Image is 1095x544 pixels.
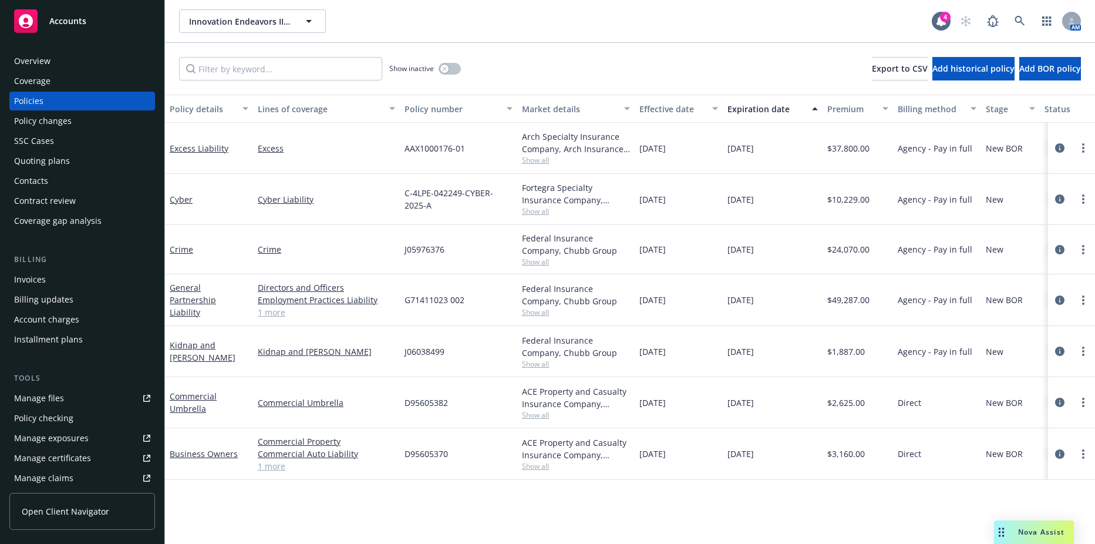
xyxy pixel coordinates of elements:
[405,448,448,460] span: D95605370
[1019,57,1081,80] button: Add BOR policy
[9,172,155,190] a: Contacts
[1035,9,1059,33] a: Switch app
[639,243,666,256] span: [DATE]
[522,334,630,359] div: Federal Insurance Company, Chubb Group
[9,429,155,448] a: Manage exposures
[639,294,666,306] span: [DATE]
[1019,63,1081,74] span: Add BOR policy
[1076,141,1090,155] a: more
[898,193,972,206] span: Agency - Pay in full
[827,448,865,460] span: $3,160.00
[258,243,395,256] a: Crime
[9,270,155,289] a: Invoices
[517,95,635,123] button: Market details
[1053,344,1067,358] a: circleInformation
[14,172,48,190] div: Contacts
[940,12,951,22] div: 4
[898,243,972,256] span: Agency - Pay in full
[22,505,109,518] span: Open Client Navigator
[14,409,73,428] div: Policy checking
[898,448,921,460] span: Direct
[258,103,382,115] div: Lines of coverage
[405,294,464,306] span: G71411023 002
[9,211,155,230] a: Coverage gap analysis
[170,244,193,255] a: Crime
[14,310,79,329] div: Account charges
[639,448,666,460] span: [DATE]
[727,397,754,409] span: [DATE]
[14,211,102,230] div: Coverage gap analysis
[986,448,1023,460] span: New BOR
[14,112,72,130] div: Policy changes
[405,243,444,256] span: J05976376
[522,182,630,206] div: Fortegra Specialty Insurance Company, Fortegra Specialty Insurance Company, Coalition Insurance S...
[14,270,46,289] div: Invoices
[986,397,1023,409] span: New BOR
[898,397,921,409] span: Direct
[389,63,434,73] span: Show inactive
[639,345,666,358] span: [DATE]
[635,95,723,123] button: Effective date
[986,345,1003,358] span: New
[258,142,395,155] a: Excess
[1053,192,1067,206] a: circleInformation
[14,92,43,110] div: Policies
[14,132,54,150] div: SSC Cases
[9,152,155,170] a: Quoting plans
[932,63,1015,74] span: Add historical policy
[727,103,805,115] div: Expiration date
[14,152,70,170] div: Quoting plans
[1076,395,1090,409] a: more
[1076,293,1090,307] a: more
[170,340,235,363] a: Kidnap and [PERSON_NAME]
[727,193,754,206] span: [DATE]
[522,103,617,115] div: Market details
[9,330,155,349] a: Installment plans
[253,95,400,123] button: Lines of coverage
[522,461,630,471] span: Show all
[1018,527,1064,537] span: Nova Assist
[14,52,50,70] div: Overview
[827,193,870,206] span: $10,229.00
[954,9,978,33] a: Start snowing
[898,142,972,155] span: Agency - Pay in full
[170,103,235,115] div: Policy details
[727,345,754,358] span: [DATE]
[827,243,870,256] span: $24,070.00
[981,9,1005,33] a: Report a Bug
[405,103,500,115] div: Policy number
[14,449,91,468] div: Manage certificates
[49,16,86,26] span: Accounts
[170,391,217,414] a: Commercial Umbrella
[872,57,928,80] button: Export to CSV
[986,243,1003,256] span: New
[9,192,155,210] a: Contract review
[14,192,76,210] div: Contract review
[14,330,83,349] div: Installment plans
[994,521,1009,544] div: Drag to move
[170,143,228,154] a: Excess Liability
[1076,344,1090,358] a: more
[522,385,630,410] div: ACE Property and Casualty Insurance Company, Chubb Group
[827,345,865,358] span: $1,887.00
[258,435,395,448] a: Commercial Property
[170,194,193,205] a: Cyber
[823,95,893,123] button: Premium
[258,306,395,318] a: 1 more
[727,448,754,460] span: [DATE]
[1053,395,1067,409] a: circleInformation
[522,307,630,317] span: Show all
[522,155,630,165] span: Show all
[258,294,395,306] a: Employment Practices Liability
[1053,293,1067,307] a: circleInformation
[170,282,216,318] a: General Partnership Liability
[405,142,465,155] span: AAX1000176-01
[405,397,448,409] span: D95605382
[9,5,155,38] a: Accounts
[827,103,875,115] div: Premium
[981,95,1040,123] button: Stage
[258,281,395,294] a: Directors and Officers
[9,372,155,384] div: Tools
[522,257,630,267] span: Show all
[522,232,630,257] div: Federal Insurance Company, Chubb Group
